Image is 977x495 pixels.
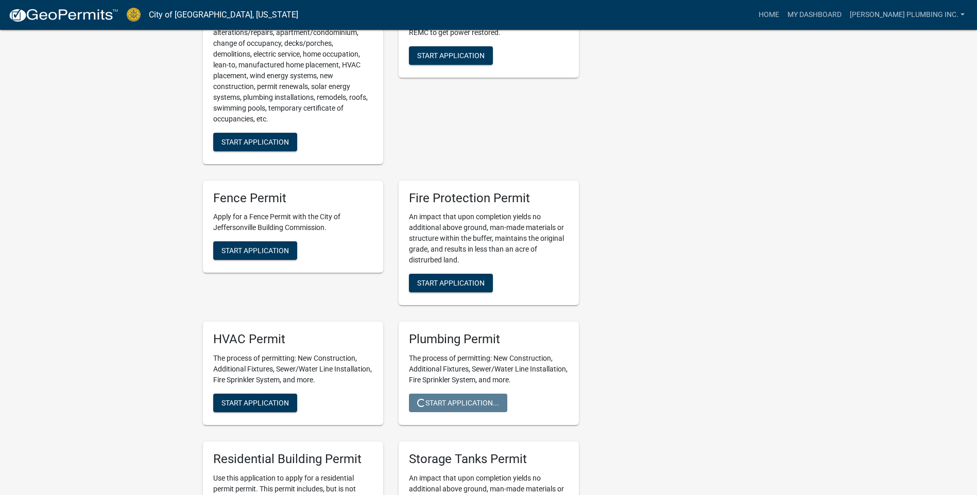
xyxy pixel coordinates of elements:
span: Start Application [417,51,485,59]
h5: Residential Building Permit [213,452,373,467]
button: Start Application [213,133,297,151]
span: Start Application [417,279,485,287]
h5: Fire Protection Permit [409,191,569,206]
h5: Fence Permit [213,191,373,206]
p: Apply for a Fence Permit with the City of Jeffersonville Building Commission. [213,211,373,233]
button: Start Application [213,394,297,412]
a: My Dashboard [783,5,846,25]
span: Start Application [221,399,289,407]
button: Start Application [409,274,493,292]
button: Start Application [213,241,297,260]
p: An impact that upon completion yields no additional above ground, man-made materials or structure... [409,211,569,266]
span: Start Application... [417,399,499,407]
img: City of Jeffersonville, Indiana [127,8,141,22]
span: Start Application [221,137,289,146]
h5: Plumbing Permit [409,332,569,347]
a: [PERSON_NAME] Plumbing inc. [846,5,969,25]
button: Start Application... [409,394,507,412]
a: City of [GEOGRAPHIC_DATA], [US_STATE] [149,6,298,24]
p: The process of permitting: New Construction, Additional Fixtures, Sewer/Water Line Installation, ... [409,353,569,385]
p: The process of permitting: New Construction, Additional Fixtures, Sewer/Water Line Installation, ... [213,353,373,385]
span: Start Application [221,246,289,255]
h5: Storage Tanks Permit [409,452,569,467]
h5: HVAC Permit [213,332,373,347]
button: Start Application [409,46,493,65]
a: Home [755,5,783,25]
